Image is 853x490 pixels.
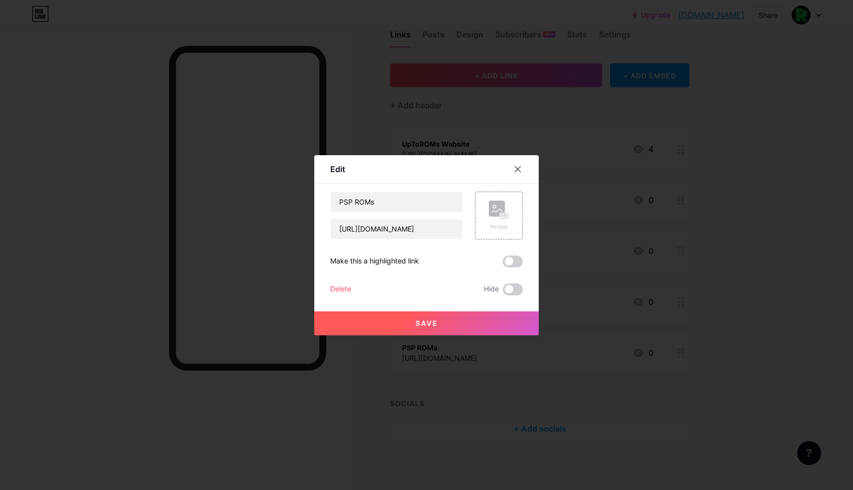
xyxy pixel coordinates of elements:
[331,219,462,239] input: URL
[330,163,345,175] div: Edit
[489,223,509,231] div: Picture
[330,255,419,267] div: Make this a highlighted link
[330,283,351,295] div: Delete
[416,319,438,327] span: Save
[331,192,462,212] input: Title
[484,283,499,295] span: Hide
[314,311,539,335] button: Save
